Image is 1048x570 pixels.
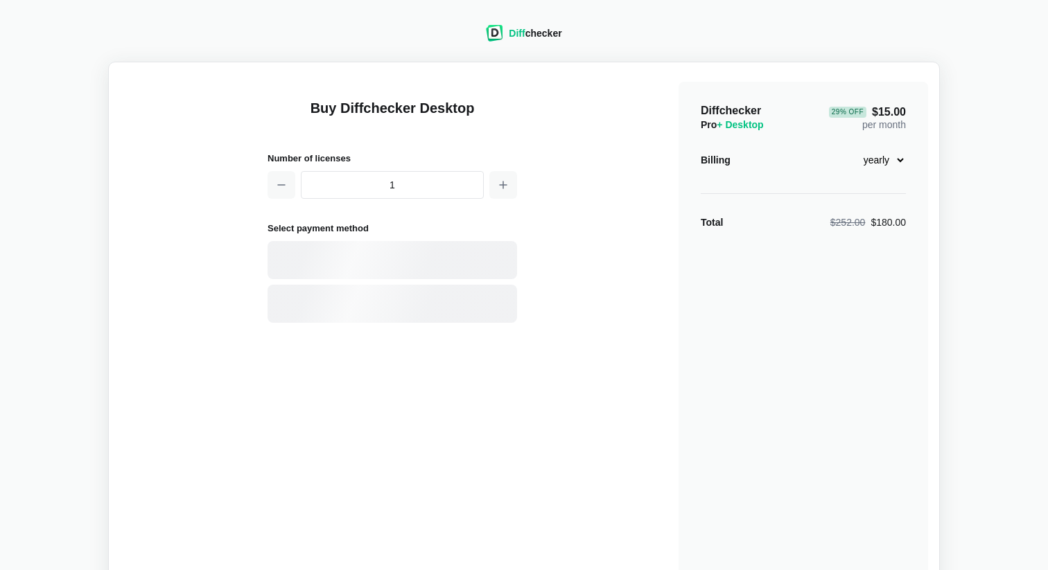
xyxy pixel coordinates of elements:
[829,104,906,132] div: per month
[830,215,906,229] div: $180.00
[268,151,517,166] h2: Number of licenses
[486,33,561,44] a: Diffchecker logoDiffchecker
[701,119,764,130] span: Pro
[486,25,503,42] img: Diffchecker logo
[830,217,866,228] span: $252.00
[509,28,525,39] span: Diff
[829,107,906,118] span: $15.00
[509,26,561,40] div: checker
[829,107,866,118] div: 29 % Off
[701,153,731,167] div: Billing
[268,98,517,134] h1: Buy Diffchecker Desktop
[301,171,484,199] input: 1
[701,105,761,116] span: Diffchecker
[701,217,723,228] strong: Total
[268,221,517,235] h2: Select payment method
[717,119,763,130] span: + Desktop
